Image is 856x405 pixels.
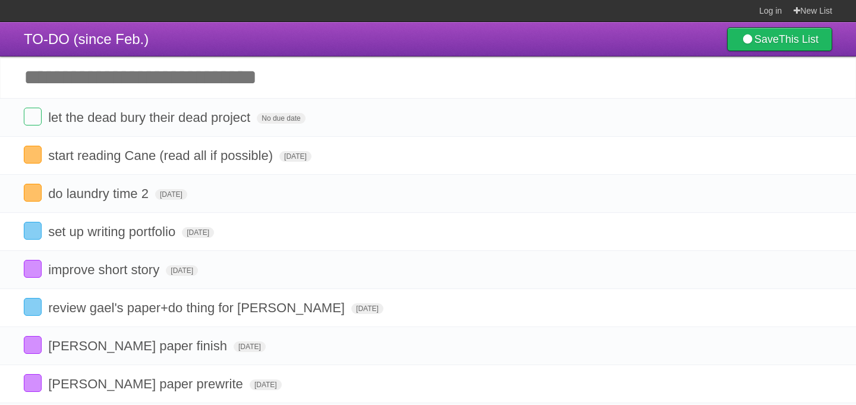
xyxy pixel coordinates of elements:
[727,27,832,51] a: SaveThis List
[24,298,42,316] label: Done
[779,33,819,45] b: This List
[48,224,178,239] span: set up writing portfolio
[155,189,187,200] span: [DATE]
[351,303,383,314] span: [DATE]
[250,379,282,390] span: [DATE]
[234,341,266,352] span: [DATE]
[24,260,42,278] label: Done
[182,227,214,238] span: [DATE]
[48,376,246,391] span: [PERSON_NAME] paper prewrite
[24,108,42,125] label: Done
[257,113,305,124] span: No due date
[48,300,348,315] span: review gael's paper+do thing for [PERSON_NAME]
[279,151,311,162] span: [DATE]
[24,222,42,240] label: Done
[24,146,42,164] label: Done
[48,110,253,125] span: let the dead bury their dead project
[48,262,162,277] span: improve short story
[24,184,42,202] label: Done
[48,148,276,163] span: start reading Cane (read all if possible)
[24,374,42,392] label: Done
[24,336,42,354] label: Done
[48,186,152,201] span: do laundry time 2
[48,338,230,353] span: [PERSON_NAME] paper finish
[24,31,149,47] span: TO-DO (since Feb.)
[166,265,198,276] span: [DATE]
